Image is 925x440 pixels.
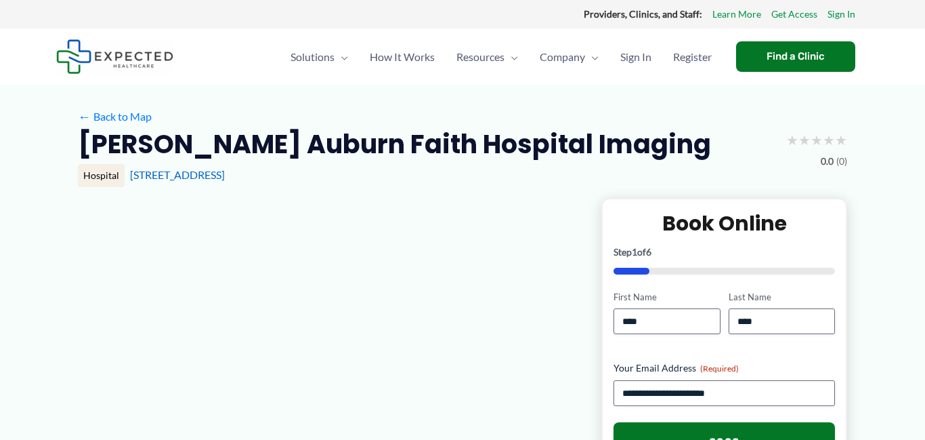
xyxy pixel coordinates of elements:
[821,153,834,170] span: 0.0
[736,41,855,72] a: Find a Clinic
[620,33,651,81] span: Sign In
[456,33,504,81] span: Resources
[585,33,599,81] span: Menu Toggle
[280,33,723,81] nav: Primary Site Navigation
[56,39,173,74] img: Expected Healthcare Logo - side, dark font, small
[609,33,662,81] a: Sign In
[827,5,855,23] a: Sign In
[632,246,637,258] span: 1
[504,33,518,81] span: Menu Toggle
[130,168,225,181] a: [STREET_ADDRESS]
[835,127,847,153] span: ★
[280,33,359,81] a: SolutionsMenu Toggle
[646,246,651,258] span: 6
[729,291,835,304] label: Last Name
[359,33,446,81] a: How It Works
[614,247,835,257] p: Step of
[662,33,723,81] a: Register
[370,33,435,81] span: How It Works
[446,33,529,81] a: ResourcesMenu Toggle
[798,127,811,153] span: ★
[771,5,817,23] a: Get Access
[836,153,847,170] span: (0)
[811,127,823,153] span: ★
[78,127,711,161] h2: [PERSON_NAME] Auburn Faith Hospital Imaging
[700,363,739,374] span: (Required)
[614,210,835,237] h2: Book Online
[614,291,720,304] label: First Name
[78,164,125,187] div: Hospital
[673,33,712,81] span: Register
[529,33,609,81] a: CompanyMenu Toggle
[78,110,91,123] span: ←
[78,106,152,127] a: ←Back to Map
[786,127,798,153] span: ★
[614,361,835,375] label: Your Email Address
[291,33,335,81] span: Solutions
[823,127,835,153] span: ★
[584,8,702,20] strong: Providers, Clinics, and Staff:
[335,33,348,81] span: Menu Toggle
[540,33,585,81] span: Company
[712,5,761,23] a: Learn More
